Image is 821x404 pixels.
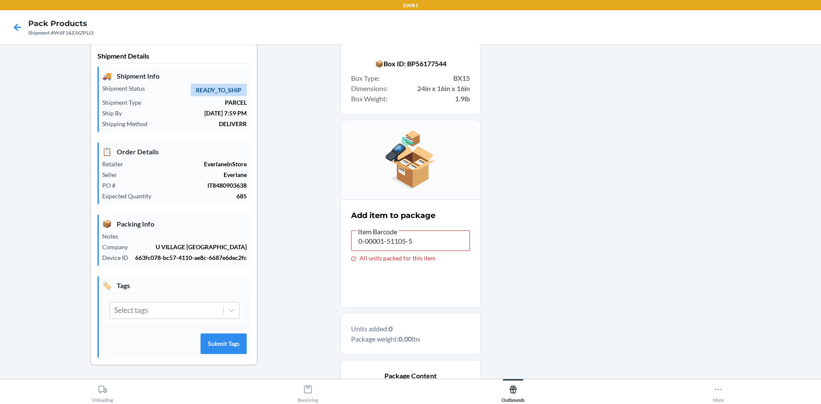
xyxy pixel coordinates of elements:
p: PO # [102,181,122,190]
p: 685 [158,192,247,201]
span: 📦 [102,218,112,230]
p: Order Details [102,146,247,157]
p: Notes [102,232,125,241]
p: 663fc078-bc57-4110-ae8c-6687e6dec2fc [135,253,247,262]
p: Shipment Info [102,70,247,82]
button: Submit Tags [201,333,247,354]
span: Item Barcode [357,227,399,236]
p: Retailer [102,159,130,168]
span: Package Content [384,371,437,381]
p: Expected Quantity [102,192,158,201]
p: Everlane [124,170,247,179]
strong: BX15 [453,73,470,83]
h2: Add item to package [351,210,435,221]
p: Seller [102,170,124,179]
div: Unloading [92,381,113,403]
button: Outbounds [410,379,616,403]
span: 🚚 [102,70,112,82]
p: Units added: [351,324,470,334]
p: U VILLAGE [GEOGRAPHIC_DATA] [135,242,247,251]
span: READY_TO_SHIP [191,84,247,96]
input: Item Barcode All units packed for this item [351,230,470,251]
p: Tags [102,280,247,291]
strong: 1.9lb [455,94,470,104]
p: Company [102,242,135,251]
p: Packing Info [102,218,247,230]
span: Box Weight : [351,94,387,104]
button: More [616,379,821,403]
p: Shipment Status [102,84,152,93]
span: Box Type : [351,73,380,83]
p: Shipping Method [102,119,154,128]
p: [DATE] 7:59 PM [129,109,247,118]
button: Receiving [205,379,410,403]
div: Receiving [298,381,318,403]
span: 🏷️ [102,280,112,291]
p: Device ID [102,253,135,262]
strong: 24in x 16in x 16in [417,83,470,94]
span: 📋 [102,146,112,157]
b: 0 [389,324,393,333]
p: DELIVERR [154,119,247,128]
div: All units packed for this item [351,254,470,262]
p: 📦 Box ID: BP56177544 [351,59,470,69]
p: Shipment Details [97,51,250,63]
p: IT8480903638 [122,181,247,190]
p: PARCEL [148,98,247,107]
div: Outbounds [502,381,525,403]
p: EWR1 [403,2,418,9]
b: 0.00 [399,335,412,343]
p: Package weight: lbs [351,334,470,344]
div: Shipment #W6F16ZJXZPLI3 [28,29,94,37]
div: Select tags [114,305,148,316]
p: EverlaneInStore [130,159,247,168]
span: Dimensions : [351,83,388,94]
p: Ship By [102,109,129,118]
h4: Pack Products [28,18,94,29]
p: Shipment Type [102,98,148,107]
div: More [713,381,724,403]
